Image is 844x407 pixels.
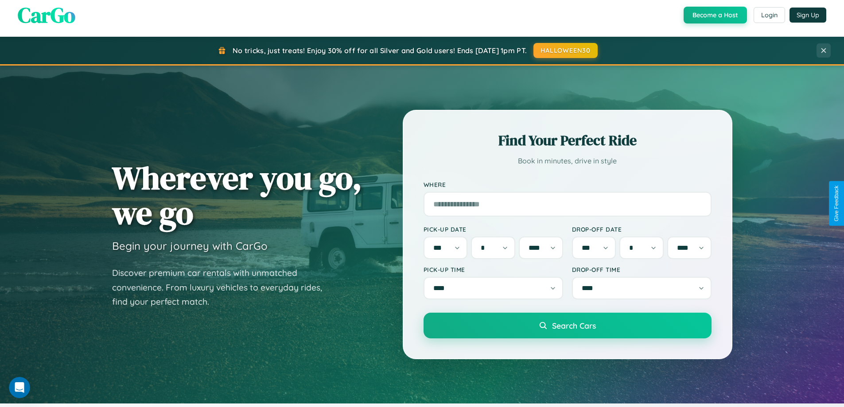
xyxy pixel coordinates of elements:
button: HALLOWEEN30 [533,43,598,58]
h2: Find Your Perfect Ride [424,131,712,150]
button: Login [754,7,785,23]
h1: Wherever you go, we go [112,160,362,230]
button: Sign Up [790,8,826,23]
label: Pick-up Time [424,266,563,273]
button: Become a Host [684,7,747,23]
p: Discover premium car rentals with unmatched convenience. From luxury vehicles to everyday rides, ... [112,266,334,309]
label: Drop-off Date [572,225,712,233]
span: Search Cars [552,321,596,330]
label: Where [424,181,712,188]
span: No tricks, just treats! Enjoy 30% off for all Silver and Gold users! Ends [DATE] 1pm PT. [233,46,527,55]
iframe: Intercom live chat [9,377,30,398]
label: Drop-off Time [572,266,712,273]
div: Give Feedback [833,186,840,221]
label: Pick-up Date [424,225,563,233]
p: Book in minutes, drive in style [424,155,712,167]
h3: Begin your journey with CarGo [112,239,268,252]
button: Search Cars [424,313,712,338]
span: CarGo [18,0,75,30]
